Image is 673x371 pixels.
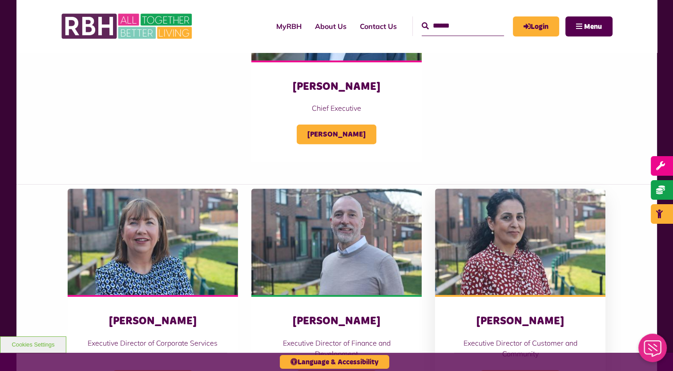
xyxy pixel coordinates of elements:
img: Sandra Coleing (1) [68,189,238,295]
button: Language & Accessibility [280,355,389,369]
p: Executive Director of Customer and Community [453,338,588,359]
span: [PERSON_NAME] [297,125,376,144]
button: Navigation [565,16,613,36]
h3: [PERSON_NAME] [269,80,404,94]
a: MyRBH [513,16,559,36]
a: Contact Us [353,14,403,38]
h3: [PERSON_NAME] [269,315,404,328]
p: Executive Director of Finance and Development [269,338,404,359]
input: Search [422,16,504,36]
img: RBH [61,9,194,44]
p: Chief Executive [269,103,404,113]
img: Simon Mellor [251,189,422,295]
img: Nadhia Khan [435,189,605,295]
a: About Us [308,14,353,38]
span: Menu [584,23,602,30]
p: Executive Director of Corporate Services [85,338,220,348]
h3: [PERSON_NAME] [85,315,220,328]
h3: [PERSON_NAME] [453,315,588,328]
a: MyRBH [270,14,308,38]
iframe: Netcall Web Assistant for live chat [633,331,673,371]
